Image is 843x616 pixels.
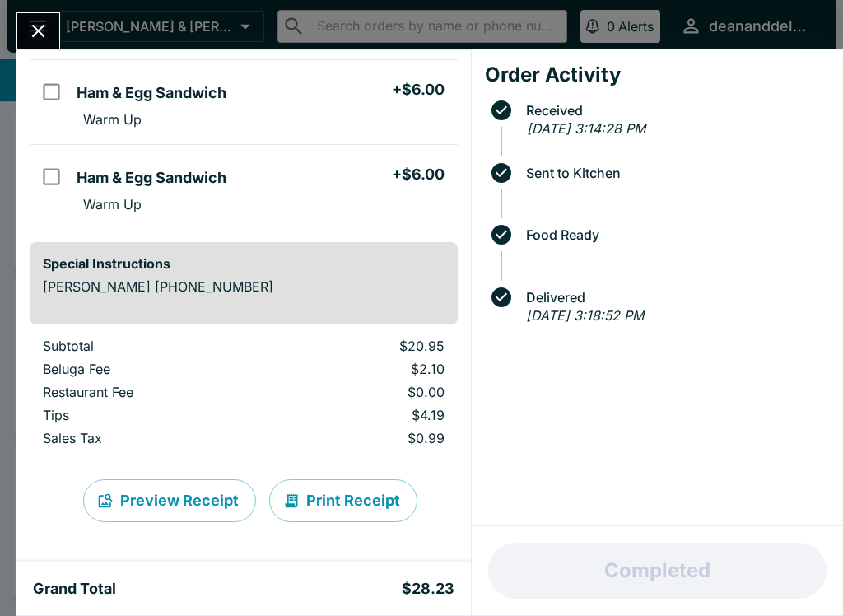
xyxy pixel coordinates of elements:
span: Sent to Kitchen [518,166,830,180]
p: Subtotal [43,338,256,354]
p: Beluga Fee [43,361,256,377]
h6: Special Instructions [43,255,445,272]
button: Print Receipt [269,479,417,522]
h5: + $6.00 [392,165,445,184]
p: $0.99 [282,430,444,446]
span: Received [518,103,830,118]
p: $4.19 [282,407,444,423]
p: Warm Up [83,111,142,128]
p: $0.00 [282,384,444,400]
p: Tips [43,407,256,423]
h5: + $6.00 [392,80,445,100]
button: Preview Receipt [83,479,256,522]
h4: Order Activity [485,63,830,87]
button: Close [17,13,59,49]
em: [DATE] 3:18:52 PM [526,307,644,324]
p: Warm Up [83,196,142,212]
h5: Grand Total [33,579,116,599]
em: [DATE] 3:14:28 PM [527,120,645,137]
span: Food Ready [518,227,830,242]
p: Restaurant Fee [43,384,256,400]
p: [PERSON_NAME] [PHONE_NUMBER] [43,278,445,295]
h5: $28.23 [402,579,454,599]
h5: Ham & Egg Sandwich [77,83,226,103]
span: Delivered [518,290,830,305]
table: orders table [30,338,458,453]
p: $20.95 [282,338,444,354]
p: Sales Tax [43,430,256,446]
h5: Ham & Egg Sandwich [77,168,226,188]
p: $2.10 [282,361,444,377]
